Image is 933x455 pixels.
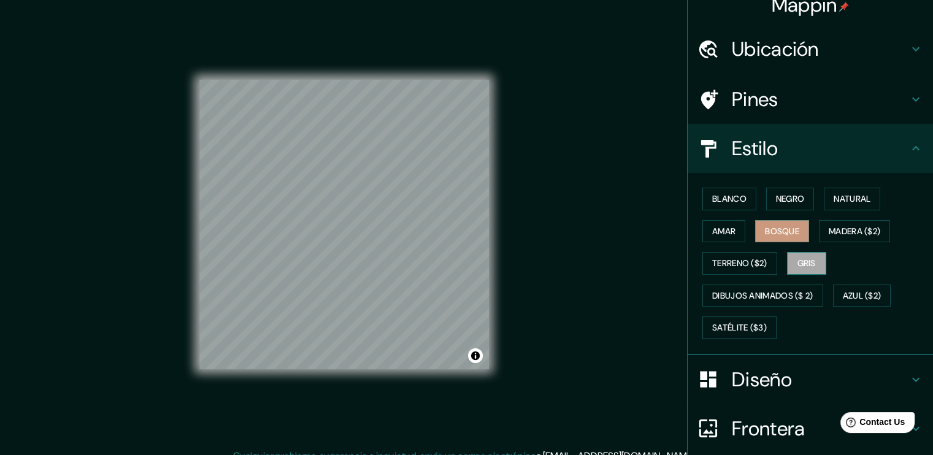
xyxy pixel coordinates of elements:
div: Pines [688,75,933,124]
font: Gris [797,256,816,271]
font: Natural [834,191,870,207]
button: Gris [787,252,826,275]
font: Azul ($2) [843,288,881,304]
button: Terreno ($2) [702,252,777,275]
button: Alternar atribución [468,348,483,363]
font: Blanco [712,191,747,207]
button: Natural [824,188,880,210]
div: Frontera [688,404,933,453]
h4: Pines [732,87,908,112]
font: Bosque [765,224,799,239]
button: Bosque [755,220,809,243]
font: Dibujos animados ($ 2) [712,288,813,304]
font: Terreno ($2) [712,256,767,271]
img: pin-icon.png [839,2,849,12]
button: Azul ($2) [833,285,891,307]
h4: Estilo [732,136,908,161]
font: Satélite ($3) [712,320,767,335]
div: Diseño [688,355,933,404]
button: Negro [766,188,815,210]
font: Negro [776,191,805,207]
div: Ubicación [688,25,933,74]
button: Madera ($2) [819,220,890,243]
button: Dibujos animados ($ 2) [702,285,823,307]
h4: Ubicación [732,37,908,61]
button: Satélite ($3) [702,316,777,339]
h4: Frontera [732,416,908,441]
button: Blanco [702,188,756,210]
canvas: Mapa [199,80,489,369]
font: Amar [712,224,735,239]
font: Madera ($2) [829,224,880,239]
button: Amar [702,220,745,243]
div: Estilo [688,124,933,173]
h4: Diseño [732,367,908,392]
iframe: Help widget launcher [824,407,920,442]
